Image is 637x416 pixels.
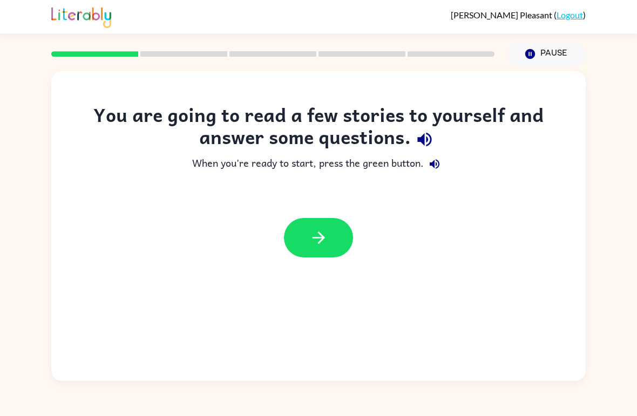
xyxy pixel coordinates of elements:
a: Logout [557,10,583,20]
span: [PERSON_NAME] Pleasant [451,10,554,20]
div: You are going to read a few stories to yourself and answer some questions. [73,104,564,153]
img: Literably [51,4,111,28]
button: Pause [507,42,586,66]
div: ( ) [451,10,586,20]
div: When you're ready to start, press the green button. [73,153,564,175]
